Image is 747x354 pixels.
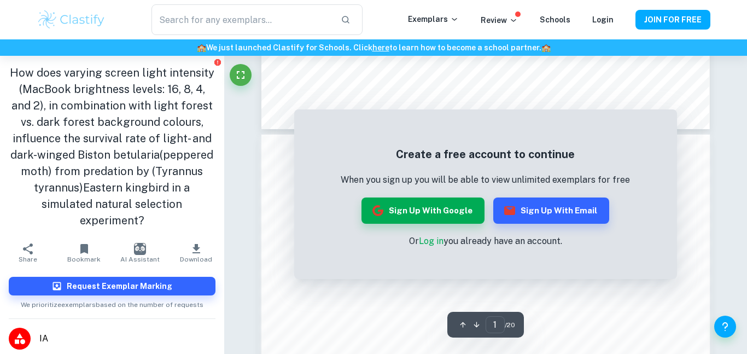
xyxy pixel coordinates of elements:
p: Review [481,14,518,26]
h6: Request Exemplar Marking [67,280,172,292]
button: Sign up with Email [493,198,609,224]
h6: We just launched Clastify for Schools. Click to learn how to become a school partner. [2,42,745,54]
button: Bookmark [56,237,112,268]
a: Schools [540,15,570,24]
button: Help and Feedback [714,316,736,338]
a: here [372,43,389,52]
p: When you sign up you will be able to view unlimited exemplars for free [341,173,630,187]
span: 🏫 [541,43,551,52]
span: IA [39,332,215,345]
h5: Create a free account to continue [341,146,630,163]
span: 🏫 [197,43,206,52]
input: Search for any exemplars... [151,4,332,35]
button: Request Exemplar Marking [9,277,215,295]
span: We prioritize exemplars based on the number of requests [21,295,203,310]
span: AI Assistant [120,256,160,263]
button: Fullscreen [230,64,252,86]
img: AI Assistant [134,243,146,255]
span: Share [19,256,37,263]
a: Log in [419,236,443,246]
button: Sign up with Google [361,198,485,224]
p: Or you already have an account. [341,235,630,248]
h1: How does varying screen light intensity (MacBook brightness levels: 16, 8, 4, and 2), in combinat... [9,65,215,229]
button: JOIN FOR FREE [635,10,710,30]
a: Login [592,15,614,24]
button: Report issue [214,58,222,66]
p: Exemplars [408,13,459,25]
span: Download [180,256,212,263]
span: Bookmark [67,256,101,263]
img: Clastify logo [37,9,106,31]
span: / 20 [505,320,515,330]
button: AI Assistant [112,237,168,268]
button: Download [168,237,224,268]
